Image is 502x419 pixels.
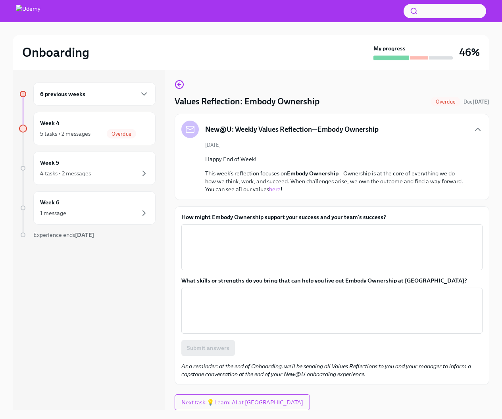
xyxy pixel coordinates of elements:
[464,99,489,105] span: Due
[373,44,406,52] strong: My progress
[40,130,90,138] div: 5 tasks • 2 messages
[205,155,470,163] p: Happy End of Week!
[107,131,136,137] span: Overdue
[75,231,94,238] strong: [DATE]
[33,231,94,238] span: Experience ends
[40,209,66,217] div: 1 message
[181,363,471,378] em: As a reminder: at the end of Onboarding, we'll be sending all Values Reflections to you and your ...
[33,83,156,106] div: 6 previous weeks
[40,169,91,177] div: 4 tasks • 2 messages
[22,44,89,60] h2: Onboarding
[40,119,60,127] h6: Week 4
[473,99,489,105] strong: [DATE]
[205,125,379,134] h5: New@U: Weekly Values Reflection—Embody Ownership
[181,213,483,221] label: How might Embody Ownership support your success and your team’s success?
[40,90,85,98] h6: 6 previous weeks
[16,5,40,17] img: Udemy
[40,198,60,207] h6: Week 6
[19,152,156,185] a: Week 54 tasks • 2 messages
[431,99,460,105] span: Overdue
[464,98,489,106] span: September 7th, 2025 09:00
[175,394,310,410] button: Next task:💡Learn: AI at [GEOGRAPHIC_DATA]
[269,186,281,193] a: here
[19,112,156,145] a: Week 45 tasks • 2 messagesOverdue
[181,398,303,406] span: Next task : 💡Learn: AI at [GEOGRAPHIC_DATA]
[40,158,59,167] h6: Week 5
[181,277,483,284] label: What skills or strengths do you bring that can help you live out Embody Ownership at [GEOGRAPHIC_...
[205,169,470,193] p: This week’s reflection focuses on —Ownership is at the core of everything we do—how we think, wor...
[175,96,319,108] h4: Values Reflection: Embody Ownership
[287,170,339,177] strong: Embody Ownership
[19,191,156,225] a: Week 61 message
[205,141,221,149] span: [DATE]
[459,45,480,60] h3: 46%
